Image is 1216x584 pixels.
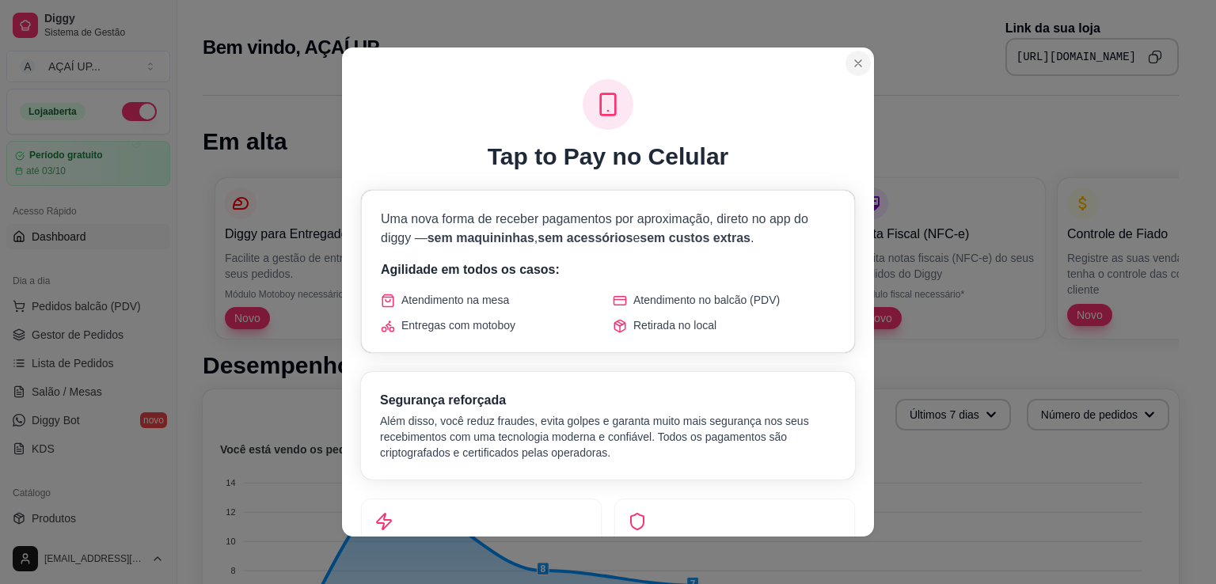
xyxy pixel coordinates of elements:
button: Close [845,51,871,76]
h3: Segurança reforçada [380,391,836,410]
p: Agilidade em todos os casos: [381,260,835,279]
span: Entregas com motoboy [401,317,515,333]
span: sem maquininhas [427,231,534,245]
span: Retirada no local [633,317,716,333]
p: Além disso, você reduz fraudes, evita golpes e garanta muito mais segurança nos seus recebimentos... [380,413,836,461]
span: Atendimento na mesa [401,292,509,308]
span: sem custos extras [640,231,750,245]
span: Atendimento no balcão (PDV) [633,292,780,308]
span: sem acessórios [538,231,633,245]
h1: Tap to Pay no Celular [488,142,729,171]
p: Uma nova forma de receber pagamentos por aproximação, direto no app do diggy — , e . [381,210,835,248]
